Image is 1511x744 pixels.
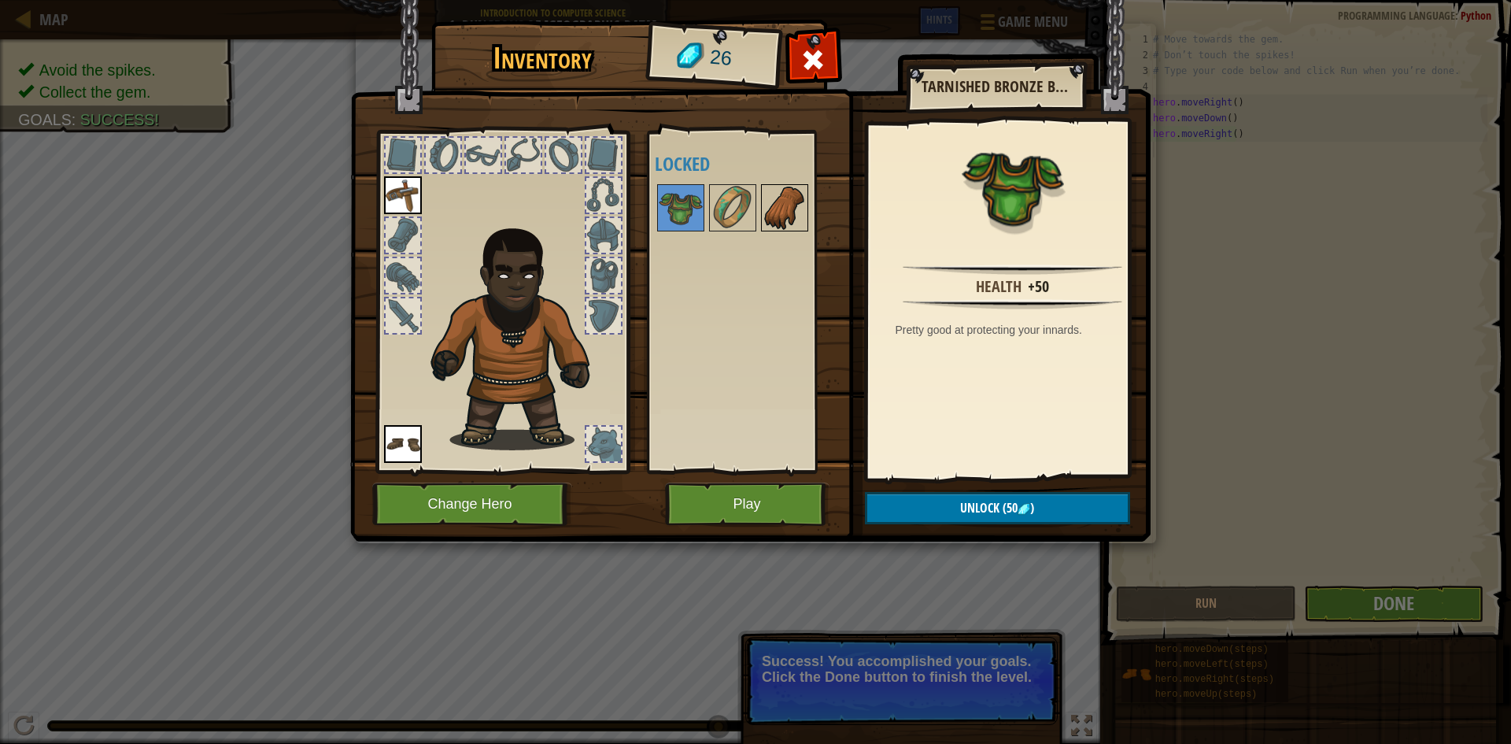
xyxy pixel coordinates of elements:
button: Change Hero [372,483,572,526]
span: (50 [999,499,1018,516]
button: Unlock(50) [865,492,1130,524]
h4: Locked [655,154,852,174]
img: portrait.png [711,186,755,230]
img: gem.png [1018,503,1030,516]
span: ) [1030,499,1034,516]
div: Health [976,276,1021,298]
img: portrait.png [384,425,422,463]
h1: Inventory [442,42,643,75]
img: portrait.png [659,186,703,230]
div: +50 [1028,276,1049,298]
span: Unlock [960,499,999,516]
h2: Tarnished Bronze Breastplate [922,78,1070,95]
img: portrait.png [962,135,1064,238]
img: portrait.png [763,186,807,230]
img: hr.png [903,265,1121,275]
img: Gordon_Stalwart_Hair.png [423,220,618,450]
img: hr.png [903,299,1121,309]
span: 26 [708,43,733,73]
button: Play [665,483,829,526]
div: Pretty good at protecting your innards. [896,322,1138,338]
img: portrait.png [384,176,422,214]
